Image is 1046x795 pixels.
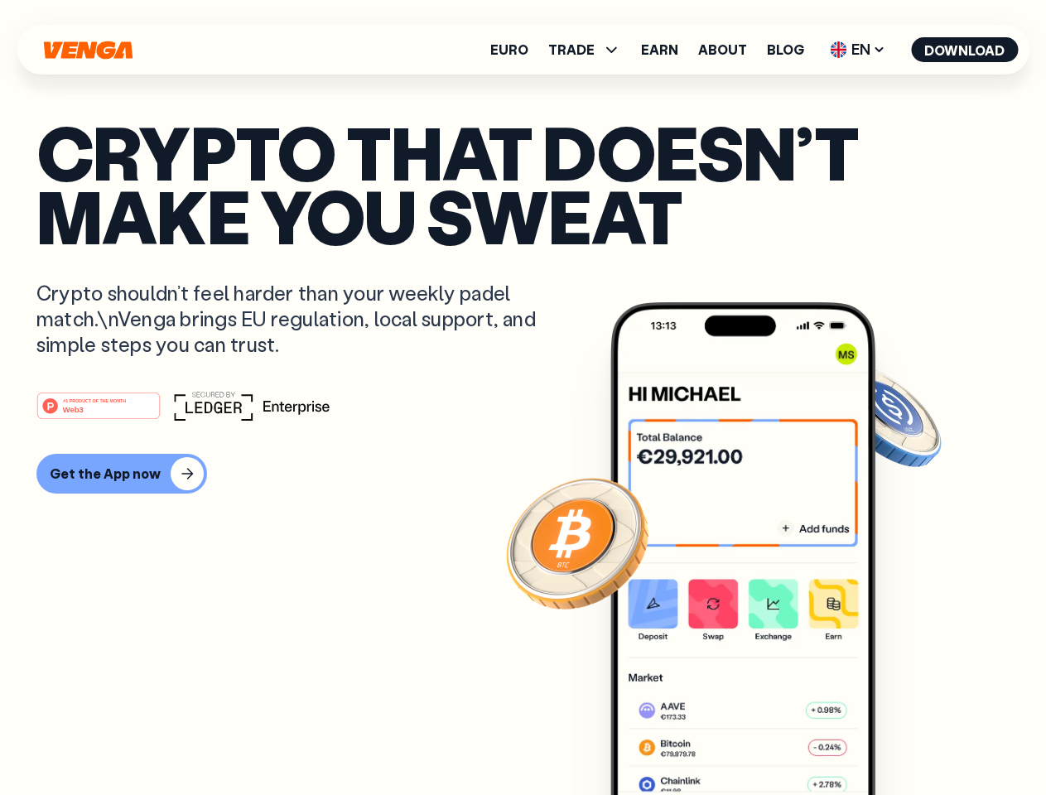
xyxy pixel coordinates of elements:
tspan: #1 PRODUCT OF THE MONTH [63,397,126,402]
p: Crypto that doesn’t make you sweat [36,120,1010,247]
img: flag-uk [830,41,846,58]
a: Euro [490,43,528,56]
img: USDC coin [826,356,945,475]
tspan: Web3 [63,404,84,413]
span: EN [824,36,891,63]
button: Get the App now [36,454,207,494]
span: TRADE [548,40,621,60]
span: TRADE [548,43,595,56]
a: Earn [641,43,678,56]
a: #1 PRODUCT OF THE MONTHWeb3 [36,402,161,423]
div: Get the App now [50,465,161,482]
p: Crypto shouldn’t feel harder than your weekly padel match.\nVenga brings EU regulation, local sup... [36,280,560,358]
button: Download [911,37,1018,62]
svg: Home [41,41,134,60]
img: Bitcoin [503,468,652,617]
a: Get the App now [36,454,1010,494]
a: Blog [767,43,804,56]
a: About [698,43,747,56]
